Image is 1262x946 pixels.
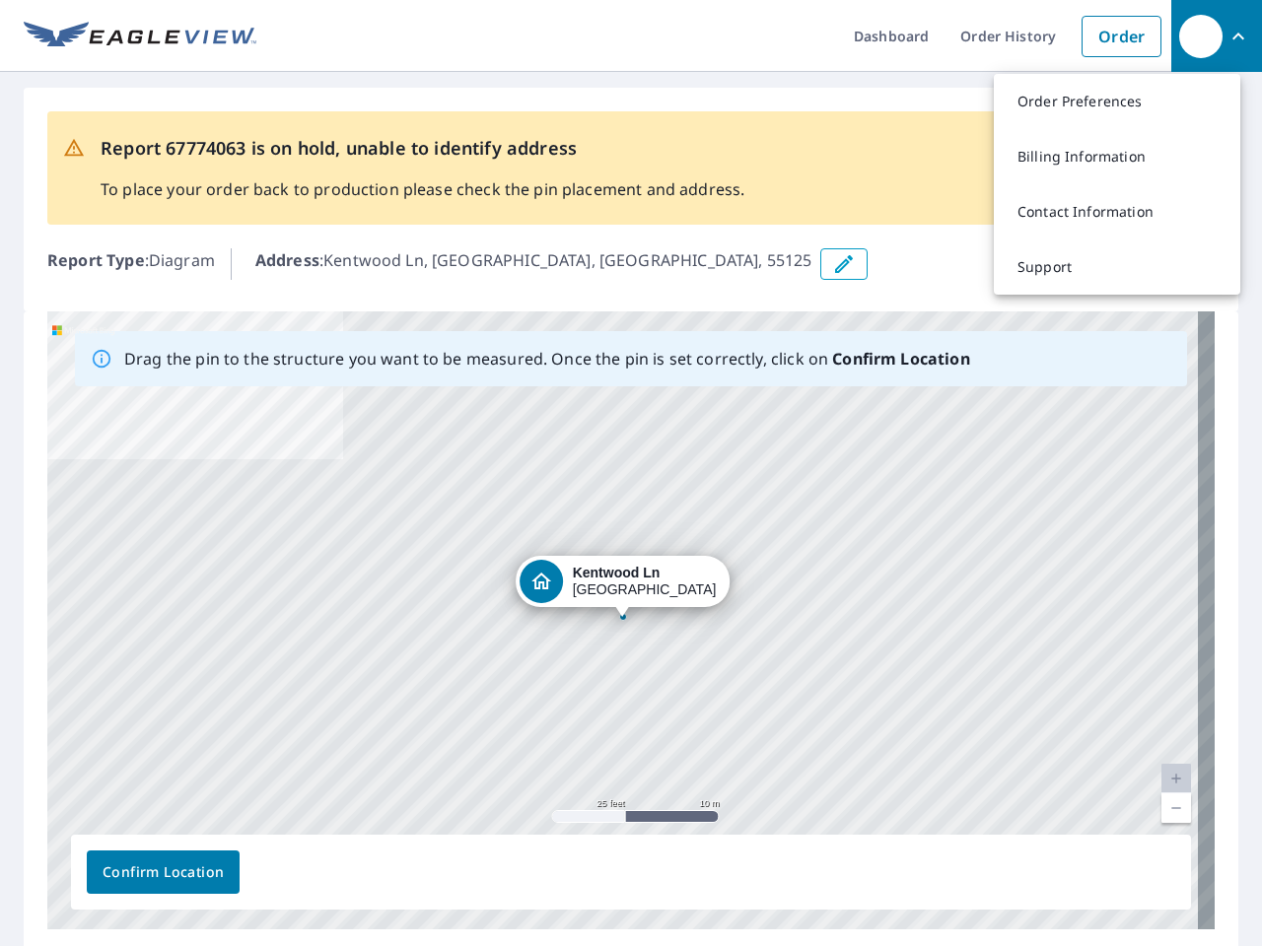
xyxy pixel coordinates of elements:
b: Report Type [47,249,145,271]
a: Contact Information [994,184,1240,239]
p: : Diagram [47,248,215,280]
div: Dropped pin, building 1, Residential property, Kentwood Ln Woodbury, MN 55125 [516,556,731,617]
p: Drag the pin to the structure you want to be measured. Once the pin is set correctly, click on [124,347,970,371]
button: Confirm Location [87,850,240,894]
img: EV Logo [24,22,256,51]
a: Billing Information [994,129,1240,184]
div: [GEOGRAPHIC_DATA] [573,565,717,598]
a: Support [994,239,1240,295]
b: Confirm Location [832,348,969,370]
p: Report 67774063 is on hold, unable to identify address [101,135,744,162]
a: Current Level 20, Zoom In Disabled [1161,764,1191,793]
p: : Kentwood Ln, [GEOGRAPHIC_DATA], [GEOGRAPHIC_DATA], 55125 [255,248,812,280]
strong: Kentwood Ln [573,565,661,580]
a: Order Preferences [994,74,1240,129]
a: Order [1082,16,1161,57]
b: Address [255,249,319,271]
p: To place your order back to production please check the pin placement and address. [101,177,744,201]
a: Current Level 20, Zoom Out [1161,793,1191,823]
span: Confirm Location [103,860,224,885]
